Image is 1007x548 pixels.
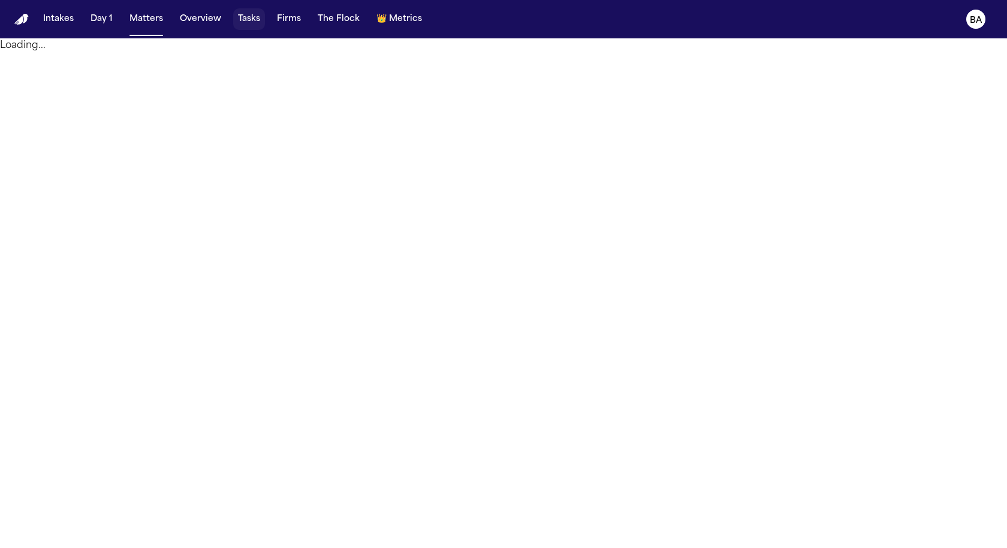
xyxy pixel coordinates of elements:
button: Intakes [38,8,79,30]
button: Day 1 [86,8,117,30]
button: Firms [272,8,306,30]
button: crownMetrics [372,8,427,30]
img: Finch Logo [14,14,29,25]
button: The Flock [313,8,364,30]
button: Overview [175,8,226,30]
button: Matters [125,8,168,30]
button: Tasks [233,8,265,30]
a: Home [14,14,29,25]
